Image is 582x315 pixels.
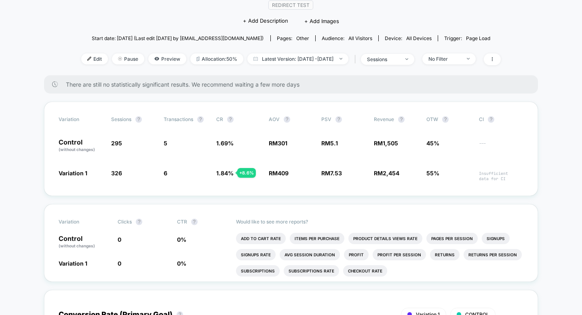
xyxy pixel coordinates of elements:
span: CTR [177,219,187,225]
span: 45% [426,140,439,147]
div: Trigger: [444,35,490,41]
span: (without changes) [59,243,95,248]
span: 6 [164,170,167,177]
span: Allocation: 50% [190,53,243,64]
button: ? [488,116,494,123]
p: Control [59,139,103,153]
img: end [467,58,470,60]
span: 301 [278,140,287,147]
li: Avg Session Duration [280,249,340,260]
span: 0 [118,236,121,243]
span: 0 % [177,236,186,243]
span: Variation [59,116,103,123]
span: Edit [81,53,108,64]
span: 295 [111,140,122,147]
li: Signups [482,233,510,244]
span: CR [216,116,223,122]
button: ? [335,116,342,123]
span: RM [321,140,338,147]
img: calendar [253,57,258,61]
span: RM [321,170,342,177]
span: Preview [148,53,186,64]
span: Insufficient data for CI [479,171,523,181]
span: 0 % [177,260,186,267]
img: rebalance [196,57,200,61]
span: Sessions [111,116,131,122]
img: end [118,57,122,61]
span: Pause [112,53,144,64]
li: Profit [344,249,369,260]
span: 326 [111,170,122,177]
span: Clicks [118,219,132,225]
div: + 8.6 % [237,168,256,178]
div: Pages: [277,35,309,41]
span: 7.53 [330,170,342,177]
div: No Filter [428,56,461,62]
p: Would like to see more reports? [236,219,523,225]
span: Latest Version: [DATE] - [DATE] [247,53,348,64]
span: --- [479,141,523,153]
img: end [405,58,408,60]
span: all devices [406,35,432,41]
span: 0 [118,260,121,267]
button: ? [135,116,142,123]
span: + Add Images [304,18,339,24]
span: AOV [269,116,280,122]
span: | [352,53,361,65]
span: Variation [59,219,103,225]
span: Page Load [466,35,490,41]
button: ? [197,116,204,123]
div: sessions [367,56,399,62]
span: RM [269,140,287,147]
li: Returns [430,249,460,260]
span: 2,454 [383,170,399,177]
li: Checkout Rate [343,265,387,277]
span: All Visitors [348,35,372,41]
span: 409 [278,170,289,177]
span: Device: [378,35,438,41]
span: RM [374,140,398,147]
span: Variation 1 [59,260,87,267]
img: end [339,58,342,60]
button: ? [284,116,290,123]
span: Start date: [DATE] (Last edit [DATE] by [EMAIL_ADDRESS][DOMAIN_NAME]) [92,35,264,41]
span: 5 [164,140,167,147]
li: Items Per Purchase [290,233,344,244]
span: There are still no statistically significant results. We recommend waiting a few more days [66,81,522,88]
span: Redirect Test [268,0,313,10]
span: 1,505 [383,140,398,147]
li: Add To Cart Rate [236,233,286,244]
li: Signups Rate [236,249,276,260]
li: Pages Per Session [426,233,478,244]
li: Returns Per Session [464,249,522,260]
button: ? [398,116,405,123]
span: other [296,35,309,41]
span: OTW [426,116,471,123]
button: ? [136,219,142,225]
li: Subscriptions [236,265,280,277]
span: RM [374,170,399,177]
p: Control [59,235,110,249]
button: ? [191,219,198,225]
span: 1.69 % [216,140,234,147]
span: CI [479,116,523,123]
span: Variation 1 [59,170,87,177]
div: Audience: [322,35,372,41]
span: Transactions [164,116,193,122]
img: edit [87,57,91,61]
span: + Add Description [243,17,288,25]
li: Subscriptions Rate [284,265,339,277]
button: ? [227,116,234,123]
span: RM [269,170,289,177]
li: Product Details Views Rate [348,233,422,244]
span: 5.1 [330,140,338,147]
span: Revenue [374,116,394,122]
span: 1.84 % [216,170,234,177]
button: ? [442,116,449,123]
span: 55% [426,170,439,177]
span: PSV [321,116,331,122]
li: Profit Per Session [373,249,426,260]
span: (without changes) [59,147,95,152]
